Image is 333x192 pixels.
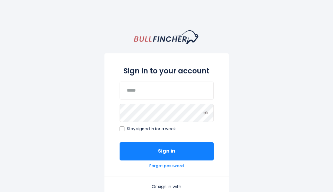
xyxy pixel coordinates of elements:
h2: Sign in to your account [120,67,214,76]
p: Or sign in with [120,184,214,189]
span: Stay signed in for a week [127,126,176,132]
input: Stay signed in for a week [120,126,124,131]
button: Sign in [120,142,214,160]
a: Forgot password [149,163,184,169]
a: homepage [134,30,199,44]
